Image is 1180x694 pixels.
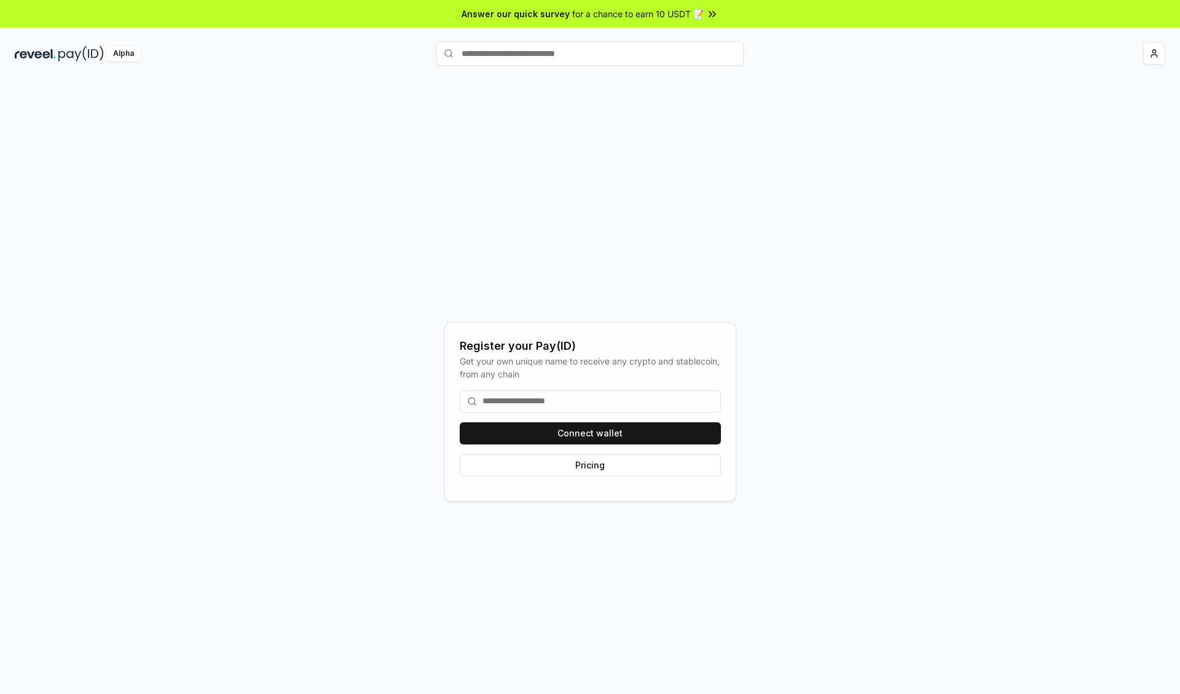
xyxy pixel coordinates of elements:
div: Get your own unique name to receive any crypto and stablecoin, from any chain [460,355,721,381]
img: pay_id [58,46,104,61]
button: Pricing [460,454,721,476]
span: Answer our quick survey [462,7,570,20]
div: Register your Pay(ID) [460,337,721,355]
img: reveel_dark [15,46,56,61]
span: for a chance to earn 10 USDT 📝 [572,7,704,20]
button: Connect wallet [460,422,721,444]
div: Alpha [106,46,141,61]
